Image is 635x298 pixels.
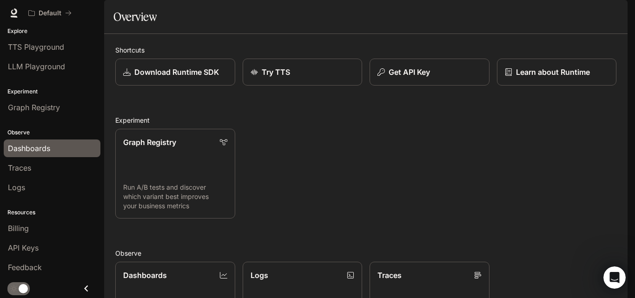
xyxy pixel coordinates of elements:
p: Run A/B tests and discover which variant best improves your business metrics [123,183,227,211]
p: Traces [377,270,402,281]
p: Learn about Runtime [516,66,590,78]
p: Default [39,9,61,17]
a: Learn about Runtime [497,59,617,86]
h2: Observe [115,248,616,258]
p: Logs [251,270,268,281]
p: Graph Registry [123,137,176,148]
button: All workspaces [24,4,76,22]
h1: Overview [113,7,157,26]
p: Dashboards [123,270,167,281]
h2: Shortcuts [115,45,616,55]
a: Download Runtime SDK [115,59,235,86]
a: Graph RegistryRun A/B tests and discover which variant best improves your business metrics [115,129,235,219]
h2: Experiment [115,115,616,125]
iframe: Intercom live chat [603,266,626,289]
p: Download Runtime SDK [134,66,219,78]
a: Try TTS [243,59,363,86]
button: Get API Key [370,59,489,86]
p: Try TTS [262,66,290,78]
p: Get API Key [389,66,430,78]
